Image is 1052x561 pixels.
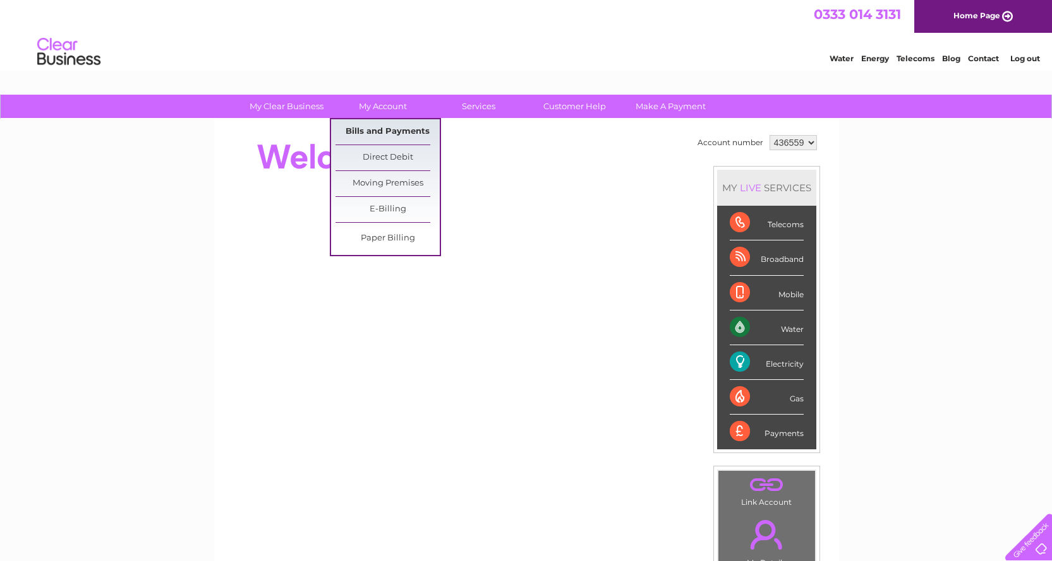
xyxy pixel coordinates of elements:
[722,474,812,496] a: .
[336,226,440,251] a: Paper Billing
[730,380,804,415] div: Gas
[942,54,960,63] a: Blog
[968,54,999,63] a: Contact
[37,33,101,71] img: logo.png
[336,171,440,196] a: Moving Premises
[1010,54,1040,63] a: Log out
[730,206,804,240] div: Telecoms
[737,182,764,194] div: LIVE
[718,470,816,510] td: Link Account
[426,95,531,118] a: Services
[730,310,804,345] div: Water
[730,240,804,275] div: Broadband
[730,415,804,449] div: Payments
[330,95,435,118] a: My Account
[861,54,889,63] a: Energy
[619,95,723,118] a: Make A Payment
[830,54,854,63] a: Water
[336,145,440,170] a: Direct Debit
[523,95,627,118] a: Customer Help
[730,345,804,380] div: Electricity
[336,119,440,145] a: Bills and Payments
[722,512,812,557] a: .
[814,6,901,22] a: 0333 014 3131
[234,95,339,118] a: My Clear Business
[336,197,440,222] a: E-Billing
[694,132,766,153] td: Account number
[717,170,816,206] div: MY SERVICES
[730,276,804,310] div: Mobile
[897,54,934,63] a: Telecoms
[228,7,825,61] div: Clear Business is a trading name of Verastar Limited (registered in [GEOGRAPHIC_DATA] No. 3667643...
